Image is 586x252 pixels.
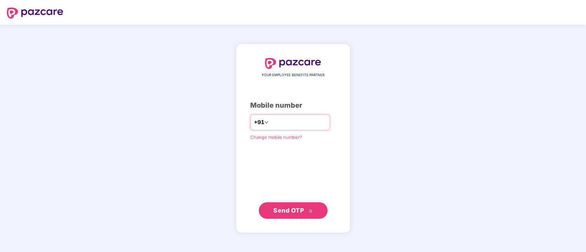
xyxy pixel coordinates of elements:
[262,72,324,78] span: YOUR EMPLOYEE BENEFITS PARTNER
[308,209,313,213] span: double-right
[265,58,321,69] img: logo
[254,118,264,127] span: +91
[250,100,336,111] div: Mobile number
[259,202,328,219] button: Send OTPdouble-right
[250,134,302,140] a: Change mobile number?
[7,8,63,19] img: logo
[273,207,304,214] span: Send OTP
[264,120,268,124] span: down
